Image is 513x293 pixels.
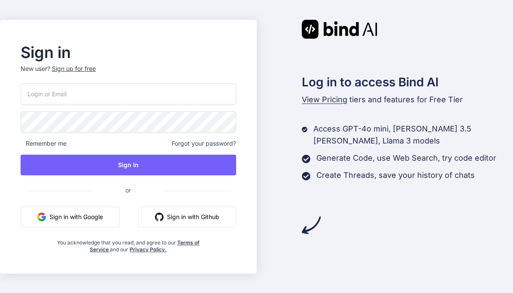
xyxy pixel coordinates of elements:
[155,213,164,221] img: github
[21,155,236,175] button: Sign In
[21,46,236,59] h2: Sign in
[21,207,120,227] button: Sign in with Google
[313,123,513,147] p: Access GPT-4o mini, [PERSON_NAME] 3.5 [PERSON_NAME], Llama 3 models
[21,64,236,83] p: New user?
[21,139,67,148] span: Remember me
[302,20,377,39] img: Bind AI logo
[90,239,200,253] a: Terms of Service
[57,234,200,253] div: You acknowledge that you read, and agree to our and our
[302,216,321,235] img: arrow
[37,213,46,221] img: google
[316,152,496,164] p: Generate Code, use Web Search, try code editor
[302,95,347,104] span: View Pricing
[130,246,167,253] a: Privacy Policy.
[52,64,96,73] div: Sign up for free
[316,169,475,181] p: Create Threads, save your history of chats
[21,83,236,104] input: Login or Email
[138,207,236,227] button: Sign in with Github
[91,180,165,201] span: or
[172,139,236,148] span: Forgot your password?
